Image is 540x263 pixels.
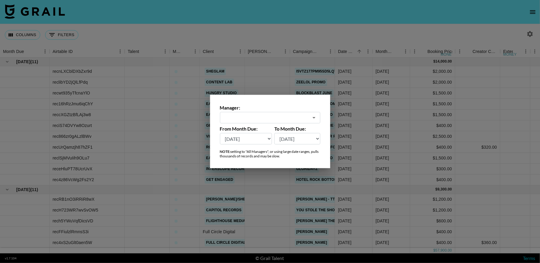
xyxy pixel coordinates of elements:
label: From Month Due: [220,126,272,132]
button: Open [310,113,318,122]
strong: NOTE: [220,149,231,154]
label: Manager: [220,105,320,111]
div: setting to "All Managers", or using large date ranges, pulls thousands of records and may be slow. [220,149,320,158]
label: To Month Due: [274,126,320,132]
